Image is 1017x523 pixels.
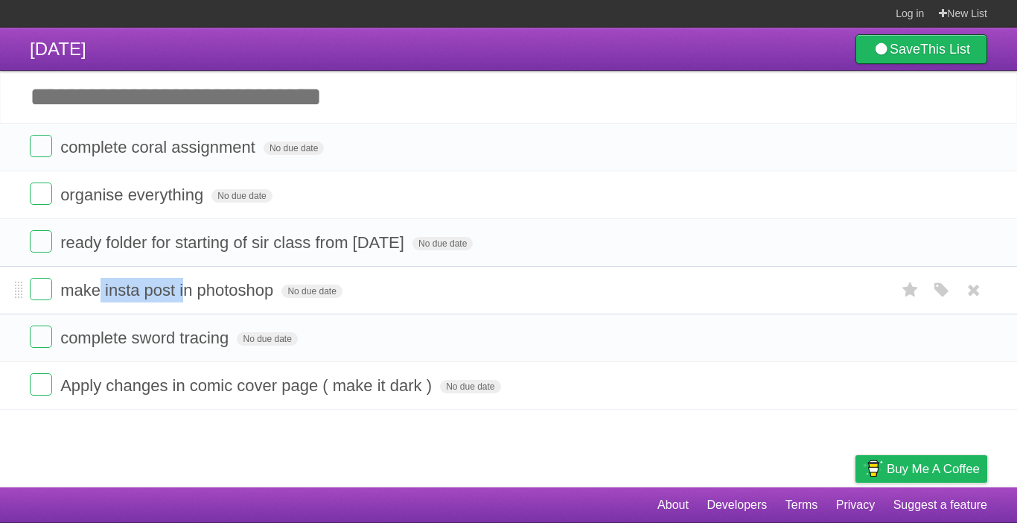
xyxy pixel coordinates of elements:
label: Star task [896,183,925,207]
label: Star task [896,326,925,350]
label: Done [30,278,52,300]
b: This List [920,42,970,57]
label: Done [30,230,52,253]
span: No due date [281,285,342,298]
a: Buy me a coffee [855,455,987,483]
label: Done [30,183,52,205]
span: No due date [440,380,500,393]
span: No due date [211,189,272,203]
span: No due date [412,237,473,250]
span: Buy me a coffee [887,456,980,482]
a: SaveThis List [855,34,987,64]
span: make insta post in photoshop [60,281,277,299]
span: ready folder for starting of sir class from [DATE] [60,233,408,252]
a: Suggest a feature [893,491,987,519]
label: Done [30,326,52,348]
label: Done [30,373,52,396]
a: About [657,491,689,519]
span: complete sword tracing [60,329,232,347]
label: Star task [896,278,925,302]
a: Developers [707,491,767,519]
label: Star task [896,135,925,159]
span: No due date [264,142,324,155]
label: Star task [896,373,925,398]
a: Privacy [836,491,875,519]
span: organise everything [60,186,207,204]
label: Star task [896,230,925,255]
a: Terms [785,491,818,519]
label: Done [30,135,52,157]
span: complete coral assignment [60,138,259,156]
span: Apply changes in comic cover page ( make it dark ) [60,376,436,395]
span: [DATE] [30,39,86,59]
span: No due date [237,332,297,346]
img: Buy me a coffee [863,456,883,481]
